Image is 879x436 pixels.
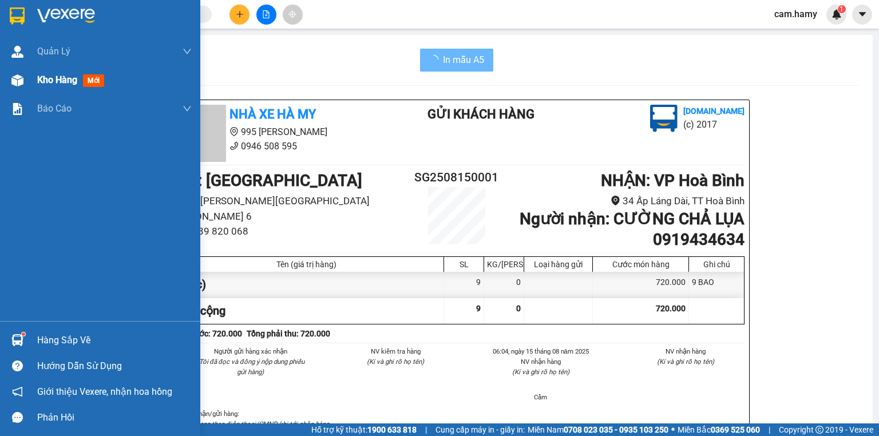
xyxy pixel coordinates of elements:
li: 02839 820 068 [169,224,409,239]
strong: 0708 023 035 - 0935 103 250 [564,425,668,434]
span: Miền Nam [528,423,668,436]
b: Nhà Xe Hà My [229,107,316,121]
b: Tổng phải thu: 720.000 [247,329,330,338]
li: 995 [PERSON_NAME] [169,125,382,139]
li: 995 [PERSON_NAME] [5,25,218,39]
span: ⚪️ [671,427,675,432]
div: Loại hàng gửi [527,260,589,269]
div: 9 BAO [689,272,744,298]
span: question-circle [12,360,23,371]
li: Cẩm [482,392,600,402]
span: aim [288,10,296,18]
span: notification [12,386,23,397]
span: phone [66,42,75,51]
div: Ghi chú [692,260,741,269]
div: Hàng sắp về [37,332,192,349]
li: 34 Ấp Láng Dài, TT Hoà Bình [505,193,745,209]
b: Chưa cước : 720.000 [169,329,242,338]
span: In mẫu A5 [443,53,484,67]
img: logo-vxr [10,7,25,25]
img: warehouse-icon [11,334,23,346]
li: 0946 508 595 [5,39,218,54]
i: Vui lòng mang theo điện thoại/CMND khi tới nhận hàng [169,420,329,428]
span: mới [83,74,104,87]
span: plus [236,10,244,18]
span: Giới thiệu Vexere, nhận hoa hồng [37,385,172,399]
li: 0946 508 595 [169,139,382,153]
span: environment [611,196,620,205]
li: NV kiểm tra hàng [337,346,455,356]
span: down [183,104,192,113]
div: (Khác) [169,272,444,298]
strong: 0369 525 060 [711,425,760,434]
i: (Tôi đã đọc và đồng ý nộp dung phiếu gửi hàng) [197,358,304,376]
span: Báo cáo [37,101,72,116]
button: caret-down [852,5,872,25]
b: Gửi khách hàng [427,107,534,121]
span: down [183,47,192,56]
li: 974 [PERSON_NAME][GEOGRAPHIC_DATA][PERSON_NAME] 6 [169,193,409,224]
div: 9 [444,272,484,298]
span: 9 [476,304,481,313]
span: caret-down [857,9,868,19]
li: Người gửi hàng xác nhận [192,346,310,356]
img: icon-new-feature [832,9,842,19]
span: Quản Lý [37,44,70,58]
b: Nhà Xe Hà My [66,7,152,22]
button: file-add [256,5,276,25]
h2: SG2508150001 [409,168,505,187]
img: warehouse-icon [11,74,23,86]
span: message [12,412,23,423]
span: file-add [262,10,270,18]
li: NV nhận hàng [482,356,600,367]
li: 06:04, ngày 15 tháng 08 năm 2025 [482,346,600,356]
span: environment [229,127,239,136]
div: Phản hồi [37,409,192,426]
img: logo.jpg [650,105,678,132]
i: (Kí và ghi rõ họ tên) [657,358,714,366]
span: 0 [516,304,521,313]
button: In mẫu A5 [420,49,493,72]
div: Hướng dẫn sử dụng [37,358,192,375]
span: Cung cấp máy in - giấy in: [435,423,525,436]
span: cam.hamy [765,7,826,21]
sup: 1 [838,5,846,13]
i: (Kí và ghi rõ họ tên) [367,358,424,366]
sup: 1 [22,332,25,336]
div: Cước món hàng [596,260,686,269]
b: GỬI : [GEOGRAPHIC_DATA] [5,72,199,90]
strong: 1900 633 818 [367,425,417,434]
span: 1 [840,5,844,13]
button: aim [283,5,303,25]
li: (c) 2017 [683,117,745,132]
span: | [425,423,427,436]
span: Miền Bắc [678,423,760,436]
span: | [769,423,770,436]
span: Hỗ trợ kỹ thuật: [311,423,417,436]
span: phone [229,141,239,150]
span: copyright [815,426,823,434]
button: plus [229,5,250,25]
div: 720.000 [593,272,689,298]
div: Tên (giá trị hàng) [172,260,441,269]
span: Kho hàng [37,74,77,85]
div: 0 [484,272,524,298]
b: NHẬN : VP Hoà Bình [601,171,745,190]
b: [DOMAIN_NAME] [683,106,745,116]
span: environment [66,27,75,37]
img: solution-icon [11,103,23,115]
b: Người nhận : CƯỜNG CHẢ LỤA 0919434634 [520,209,745,249]
img: warehouse-icon [11,46,23,58]
span: loading [429,55,443,64]
div: SL [447,260,481,269]
li: NV nhận hàng [627,346,745,356]
span: 720.000 [656,304,686,313]
b: GỬI : [GEOGRAPHIC_DATA] [169,171,362,190]
i: (Kí và ghi rõ họ tên) [512,368,569,376]
div: KG/[PERSON_NAME] [487,260,521,269]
